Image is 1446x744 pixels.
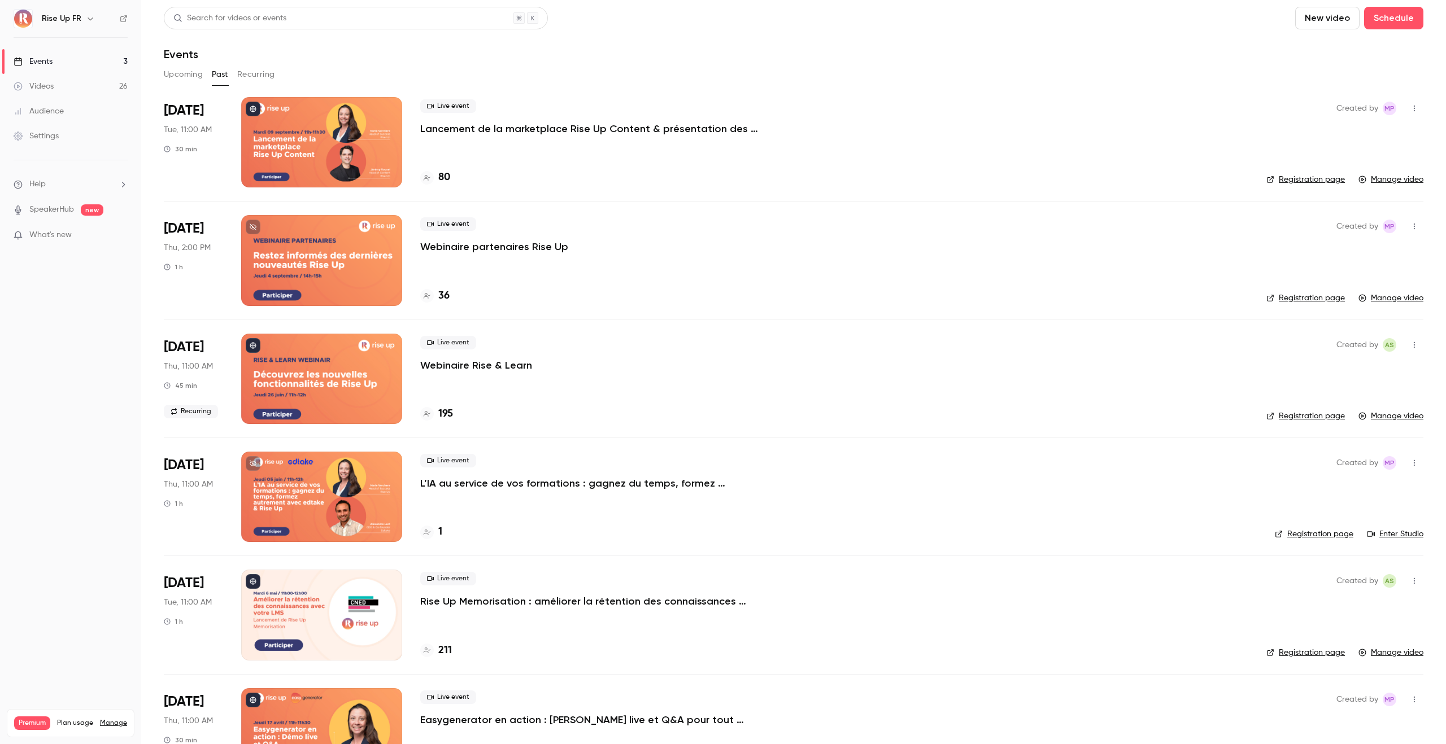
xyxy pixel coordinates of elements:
span: Tue, 11:00 AM [164,124,212,135]
span: Morgane Philbert [1383,220,1396,233]
a: 1 [420,524,442,540]
div: Sep 9 Tue, 11:00 AM (Europe/Paris) [164,97,223,187]
span: MP [1384,456,1395,470]
a: Easygenerator en action : [PERSON_NAME] live et Q&A pour tout savoir ! [420,713,759,727]
span: Thu, 11:00 AM [164,361,213,372]
span: What's new [29,229,72,241]
a: Manage [100,719,127,728]
span: Live event [420,336,476,349]
a: Webinaire partenaires Rise Up [420,240,568,253]
a: Registration page [1275,528,1353,540]
h4: 80 [438,170,450,185]
a: Manage video [1358,647,1423,658]
span: Live event [420,99,476,113]
h4: 36 [438,288,450,304]
span: Created by [1336,456,1378,470]
span: Recurring [164,405,218,418]
span: [DATE] [164,456,204,474]
div: Events [14,56,53,67]
h4: 211 [438,643,452,658]
span: Created by [1336,338,1378,352]
span: [DATE] [164,338,204,356]
span: Live event [420,690,476,704]
span: [DATE] [164,220,204,238]
h4: 1 [438,524,442,540]
span: [DATE] [164,574,204,592]
span: Morgane Philbert [1383,102,1396,115]
span: Plan usage [57,719,93,728]
button: Past [212,65,228,84]
img: Rise Up FR [14,10,32,28]
span: Morgane Philbert [1383,693,1396,706]
div: Videos [14,81,54,92]
span: AS [1385,574,1394,588]
button: Upcoming [164,65,203,84]
a: Manage video [1358,292,1423,304]
div: 1 h [164,499,183,508]
h6: Rise Up FR [42,13,81,24]
div: Audience [14,106,64,117]
a: 195 [420,406,453,422]
a: Registration page [1266,647,1345,658]
a: Enter Studio [1367,528,1423,540]
a: Rise Up Memorisation : améliorer la rétention des connaissances avec votre LMS [420,594,759,608]
div: Jun 26 Thu, 11:00 AM (Europe/Paris) [164,334,223,424]
a: Manage video [1358,174,1423,185]
div: May 6 Tue, 11:00 AM (Europe/Paris) [164,570,223,660]
span: Tue, 11:00 AM [164,597,212,608]
div: Settings [14,130,59,142]
span: Morgane Philbert [1383,456,1396,470]
span: MP [1384,102,1395,115]
span: Live event [420,454,476,467]
li: help-dropdown-opener [14,178,128,190]
button: New video [1295,7,1360,29]
a: 211 [420,643,452,658]
span: Aliocha Segard [1383,338,1396,352]
span: Created by [1336,220,1378,233]
a: 80 [420,170,450,185]
div: Sep 4 Thu, 2:00 PM (Europe/Paris) [164,215,223,305]
a: Manage video [1358,410,1423,422]
span: AS [1385,338,1394,352]
div: 30 min [164,145,197,154]
button: Recurring [237,65,275,84]
span: Aliocha Segard [1383,574,1396,588]
div: 1 h [164,617,183,626]
a: L’IA au service de vos formations : gagnez du temps, formez autrement avec edtake & Rise Up [420,476,759,490]
span: new [81,204,103,216]
div: 1 h [164,262,183,272]
a: Registration page [1266,410,1345,422]
span: Created by [1336,102,1378,115]
iframe: Noticeable Trigger [114,230,128,240]
span: [DATE] [164,693,204,711]
h1: Events [164,47,198,61]
span: Thu, 11:00 AM [164,715,213,727]
a: Registration page [1266,292,1345,304]
span: Live event [420,572,476,585]
div: 45 min [164,381,197,390]
span: MP [1384,693,1395,706]
span: Thu, 2:00 PM [164,242,211,253]
a: Webinaire Rise & Learn [420,358,532,372]
span: Created by [1336,574,1378,588]
button: Schedule [1364,7,1423,29]
div: Search for videos or events [173,12,286,24]
span: Live event [420,217,476,231]
span: Created by [1336,693,1378,706]
a: Registration page [1266,174,1345,185]
a: Lancement de la marketplace Rise Up Content & présentation des Content Playlists [420,122,759,135]
a: 36 [420,288,450,304]
span: Thu, 11:00 AM [164,479,213,490]
h4: 195 [438,406,453,422]
div: Jun 5 Thu, 11:00 AM (Europe/Paris) [164,452,223,542]
span: Help [29,178,46,190]
span: [DATE] [164,102,204,120]
span: Premium [14,716,50,730]
span: MP [1384,220,1395,233]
